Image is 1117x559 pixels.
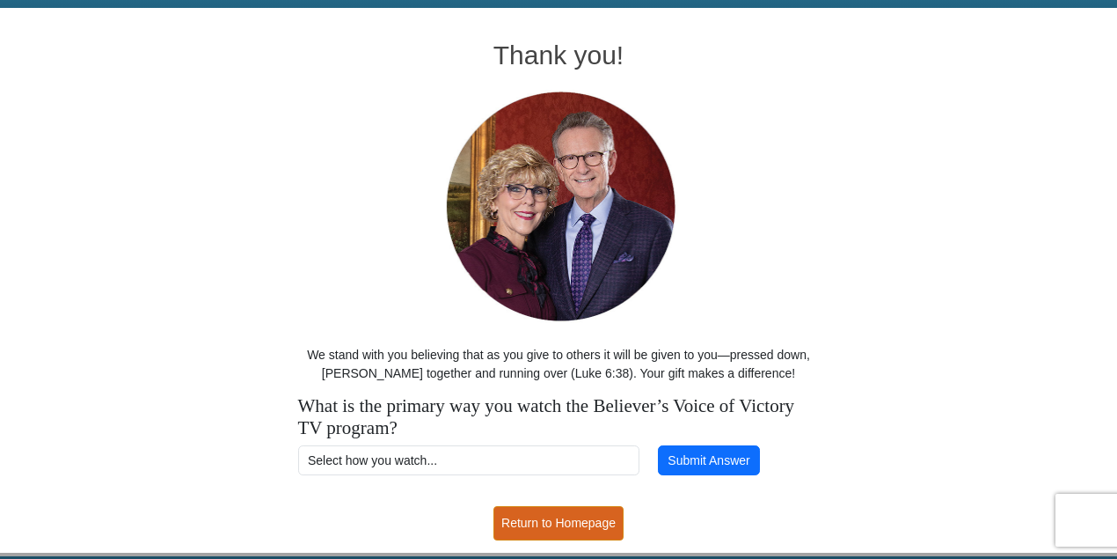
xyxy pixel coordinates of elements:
[658,445,760,475] button: Submit Answer
[493,506,624,541] a: Return to Homepage
[288,346,829,383] p: We stand with you believing that as you give to others it will be given to you—pressed down, [PER...
[429,86,689,328] img: Pastors George and Terri Pearsons
[298,395,820,439] h4: What is the primary way you watch the Believer’s Voice of Victory TV program?
[288,40,829,70] h1: Thank you!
